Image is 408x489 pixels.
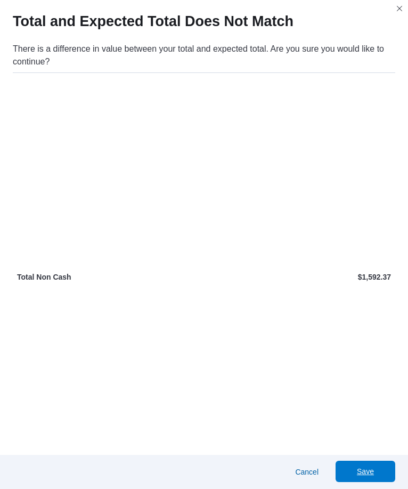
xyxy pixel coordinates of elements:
h1: Total and Expected Total Does Not Match [13,13,293,30]
p: $1,592.37 [206,272,391,282]
p: Total Non Cash [17,272,202,282]
button: Closes this modal window [393,2,406,15]
span: Save [357,466,374,477]
div: There is a difference in value between your total and expected total. Are you sure you would like... [13,43,395,68]
button: Save [336,461,395,482]
span: Cancel [295,467,319,477]
button: Cancel [291,461,323,483]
